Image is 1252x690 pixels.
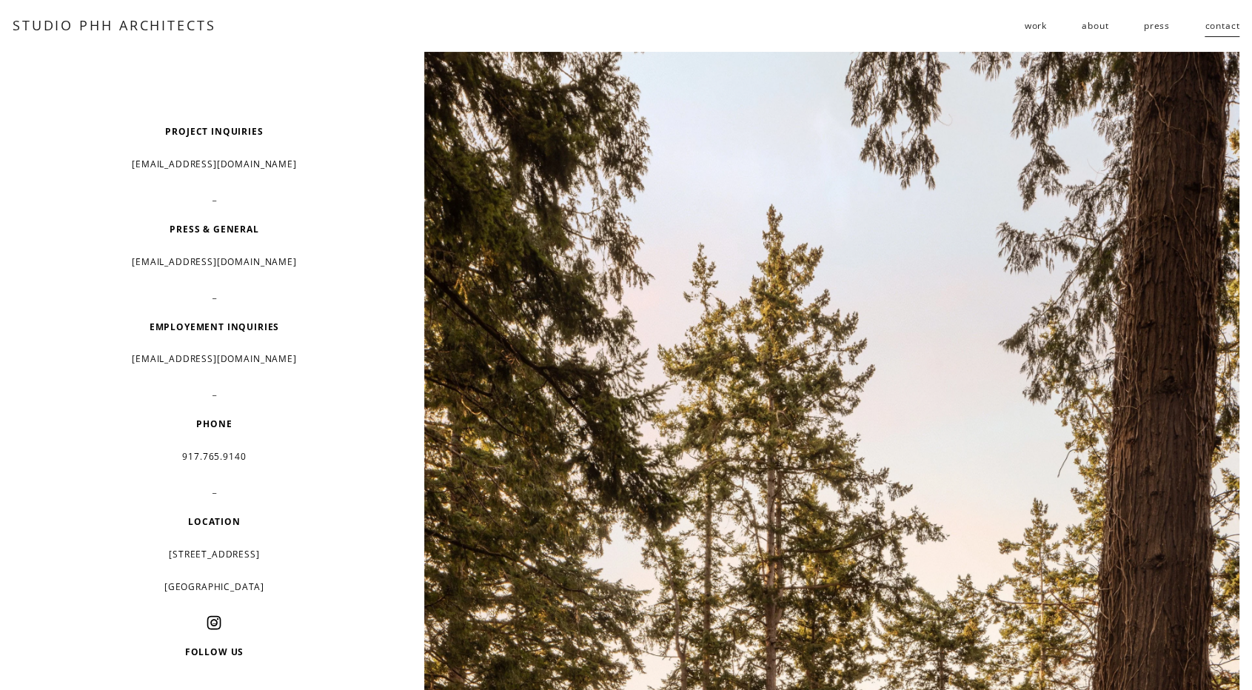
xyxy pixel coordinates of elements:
a: contact [1205,14,1239,38]
p: [STREET_ADDRESS] [64,543,364,566]
p: 917.765.9140 [64,446,364,468]
strong: PHONE [196,418,232,430]
p: [EMAIL_ADDRESS][DOMAIN_NAME] [64,348,364,370]
p: [EMAIL_ADDRESS][DOMAIN_NAME] [64,251,364,273]
strong: PRESS & GENERAL [170,223,259,235]
strong: PROJECT INQUIRIES [165,125,263,138]
p: _ [64,609,364,631]
strong: LOCATION [188,515,241,528]
strong: FOLLOW US [185,646,244,658]
span: work [1024,15,1046,37]
a: press [1144,14,1170,38]
a: STUDIO PHH ARCHITECTS [13,16,216,34]
p: [EMAIL_ADDRESS][DOMAIN_NAME] [64,153,364,175]
p: _ [64,478,364,500]
p: _ [64,381,364,403]
p: _ [64,186,364,208]
a: Instagram [207,615,221,630]
p: _ [64,284,364,306]
a: about [1082,14,1108,38]
a: folder dropdown [1024,14,1046,38]
p: [GEOGRAPHIC_DATA] [64,576,364,598]
strong: EMPLOYEMENT INQUIRIES [150,321,280,333]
